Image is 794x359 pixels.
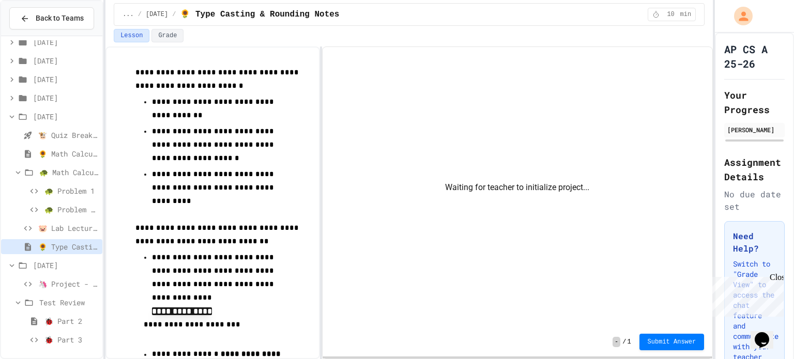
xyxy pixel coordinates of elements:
span: / [622,338,626,346]
span: ... [123,10,134,19]
span: 1 [627,338,631,346]
h2: Assignment Details [724,155,785,184]
span: 🌻 Math Calculations Notes [38,148,98,159]
div: [PERSON_NAME] [727,125,782,134]
span: [DATE] [33,111,98,122]
span: - [613,337,620,347]
span: 🌻 Type Casting & Rounding Notes [180,8,339,21]
div: Waiting for teacher to initialize project... [323,47,712,327]
span: Test Review [39,297,98,308]
span: [DATE] [33,74,98,85]
div: Chat with us now!Close [4,4,71,66]
div: My Account [723,4,755,28]
button: Back to Teams [9,7,94,29]
span: 🌻 Type Casting & Rounding Notes [38,241,98,252]
div: No due date set [724,188,785,213]
span: 🦄 Project - Hidden Figures: Launch Weight Calculator [38,278,98,289]
span: [DATE] [33,260,98,271]
button: Lesson [114,29,149,42]
span: min [680,10,692,19]
button: Grade [151,29,184,42]
span: 🐷 Lab Lecture - Type Casting & Rounding [38,223,98,233]
span: [DATE] [33,92,98,103]
span: 🐞 Part 3 [44,334,98,345]
span: 🐢 Problem 2: Mission Resource Calculator [44,204,98,215]
span: 🐮 Quiz Break - Output Practice [38,130,98,141]
h3: Need Help? [733,230,776,255]
button: Submit Answer [639,334,705,350]
span: Submit Answer [648,338,696,346]
span: 🐢 Problem 1 [44,185,98,196]
span: / [138,10,142,19]
span: 10 [663,10,679,19]
span: 🐢 Math Calculations Practice [39,167,98,178]
span: / [172,10,176,19]
h1: AP CS A 25-26 [724,42,785,71]
iframe: chat widget [708,273,784,317]
span: Back to Teams [36,13,84,24]
h2: Your Progress [724,88,785,117]
span: [DATE] [33,37,98,48]
span: [DATE] [33,55,98,66]
span: 🐞 Part 2 [44,316,98,326]
span: [DATE] [146,10,168,19]
iframe: chat widget [751,318,784,349]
